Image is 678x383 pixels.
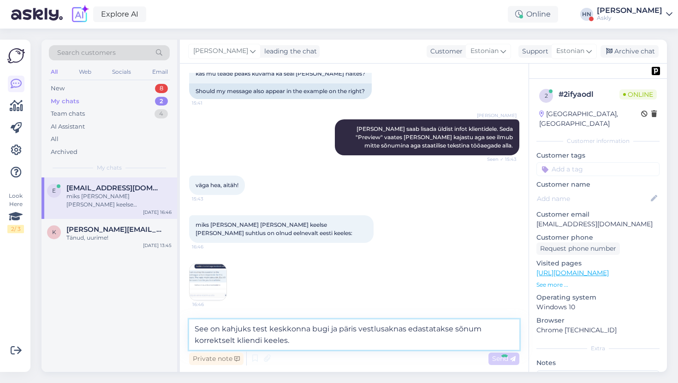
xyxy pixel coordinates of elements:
input: Add name [537,194,649,204]
span: e [52,187,56,194]
div: [GEOGRAPHIC_DATA], [GEOGRAPHIC_DATA] [539,109,641,129]
div: Socials [110,66,133,78]
img: explore-ai [70,5,89,24]
div: Support [518,47,548,56]
p: Browser [536,316,660,325]
span: My chats [97,164,122,172]
p: Customer name [536,180,660,189]
div: Online [508,6,558,23]
span: kas mu teade peaks kuvama ka seal [PERSON_NAME] näites? [196,70,365,77]
p: Customer phone [536,233,660,242]
span: 16:46 [192,301,227,308]
div: 4 [155,109,168,118]
a: Explore AI [93,6,146,22]
span: kristiina.laur@eestiloto.ee [66,225,162,234]
div: [DATE] 13:45 [143,242,172,249]
a: [PERSON_NAME]Askly [597,7,672,22]
div: Tänud, uurime! [66,234,172,242]
p: Customer tags [536,151,660,160]
div: Request phone number [536,242,620,255]
span: Seen ✓ 15:43 [482,156,517,163]
span: Search customers [57,48,116,58]
a: [URL][DOMAIN_NAME] [536,269,609,277]
span: 15:43 [192,195,226,202]
div: HN [580,8,593,21]
p: [EMAIL_ADDRESS][DOMAIN_NAME] [536,219,660,229]
img: Askly Logo [7,47,25,65]
div: [DATE] 16:46 [143,209,172,216]
div: Archive chat [601,45,659,58]
input: Add a tag [536,162,660,176]
span: Estonian [470,46,499,56]
div: AI Assistant [51,122,85,131]
div: Archived [51,147,77,157]
div: Email [150,66,170,78]
p: Chrome [TECHNICAL_ID] [536,325,660,335]
img: Attachment [190,264,226,301]
div: All [49,66,59,78]
div: 2 / 3 [7,225,24,233]
span: [PERSON_NAME] [193,46,248,56]
div: Should my message also appear in the example on the right? [189,83,372,99]
span: [PERSON_NAME] saab lisada üldist infot klientidele. Seda "Preview" vaates [PERSON_NAME] kajastu a... [356,125,514,149]
div: # 2ifyaodl [559,89,619,100]
div: [PERSON_NAME] [597,7,662,14]
div: All [51,135,59,144]
div: Web [77,66,93,78]
span: 16:46 [192,243,226,250]
span: k [52,229,56,236]
div: New [51,84,65,93]
div: 8 [155,84,168,93]
div: My chats [51,97,79,106]
div: leading the chat [261,47,317,56]
p: Customer email [536,210,660,219]
span: 2 [545,92,548,99]
p: Windows 10 [536,302,660,312]
div: Extra [536,344,660,353]
div: Customer information [536,137,660,145]
span: ene.nuut@confido.ee [66,184,162,192]
p: See more ... [536,281,660,289]
p: Notes [536,358,660,368]
span: miks [PERSON_NAME] [PERSON_NAME] keelse [PERSON_NAME] suhtlus on olnud eelnevalt eesti keeles: [196,221,352,236]
div: Look Here [7,192,24,233]
span: [PERSON_NAME] [477,112,517,119]
p: Operating system [536,293,660,302]
div: Askly [597,14,662,22]
span: Online [619,89,657,100]
div: miks [PERSON_NAME] [PERSON_NAME] keelse [PERSON_NAME] suhtlus on olnud eelnevalt eesti keeles: [66,192,172,209]
div: 2 [155,97,168,106]
span: 15:41 [192,100,226,106]
span: väga hea, aitäh! [196,182,238,189]
p: Visited pages [536,259,660,268]
span: Estonian [556,46,584,56]
img: pd [652,67,660,75]
div: Team chats [51,109,85,118]
div: Customer [427,47,463,56]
